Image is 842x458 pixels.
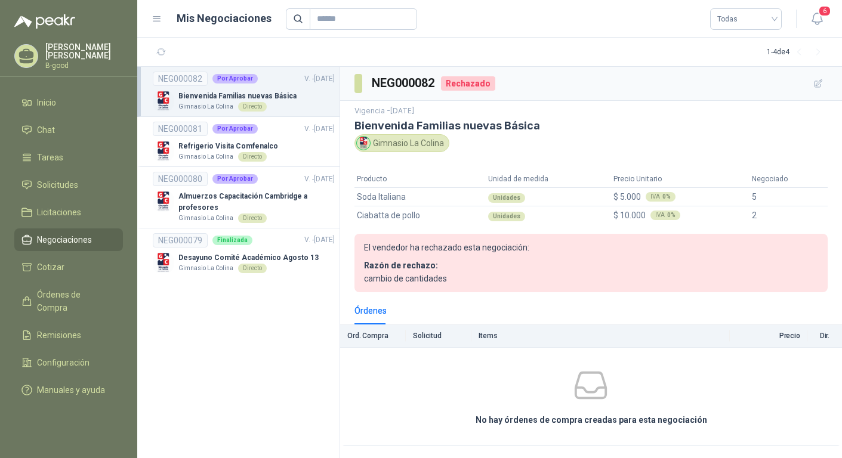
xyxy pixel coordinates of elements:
p: Gimnasio La Colina [178,102,233,112]
span: Ciabatta de pollo [357,209,420,222]
div: Gimnasio La Colina [354,134,449,152]
th: Producto [354,171,486,187]
th: Dir. [807,324,842,348]
b: Razón de rechazo: [364,261,438,270]
h3: No hay órdenes de compra creadas para esta negociación [476,413,707,426]
a: Inicio [14,91,123,114]
th: Items [471,324,730,348]
div: Por Aprobar [212,174,258,184]
div: Rechazado [441,76,495,91]
div: NEG000079 [153,233,208,247]
span: V. - [DATE] [304,175,335,183]
th: Solicitud [406,324,471,348]
td: 5 [750,187,828,206]
button: 6 [806,8,828,30]
div: El vendedor ha rechazado esta negociación: [364,241,818,259]
span: V. - [DATE] [304,75,335,83]
span: Manuales y ayuda [37,383,105,397]
p: Almuerzos Capacitación Cambridge a profesores [178,191,335,213]
a: NEG000082Por AprobarV. -[DATE] Company LogoBienvenida Familias nuevas BásicaGimnasio La ColinaDir... [153,72,335,112]
div: IVA [650,211,680,220]
a: NEG000079FinalizadaV. -[DATE] Company LogoDesayuno Comité Académico Agosto 13Gimnasio La ColinaDi... [153,233,335,273]
a: Configuración [14,351,123,374]
a: Cotizar [14,256,123,278]
a: Solicitudes [14,174,123,196]
a: NEG000080Por AprobarV. -[DATE] Company LogoAlmuerzos Capacitación Cambridge a profesoresGimnasio ... [153,172,335,223]
span: Todas [717,10,775,28]
span: Remisiones [37,329,81,342]
div: Órdenes [354,304,387,317]
div: Finalizada [212,236,252,245]
div: Unidades [488,193,525,203]
b: 0 % [662,194,671,200]
th: Precio [730,324,807,348]
img: Logo peakr [14,14,75,29]
p: Vigencia - [DATE] [354,106,828,117]
div: Directo [238,102,267,112]
div: NEG000081 [153,122,208,136]
p: Gimnasio La Colina [178,264,233,273]
span: Solicitudes [37,178,78,191]
th: Negociado [750,171,828,187]
p: Desayuno Comité Académico Agosto 13 [178,252,319,264]
span: Negociaciones [37,233,92,246]
a: Chat [14,119,123,141]
a: Remisiones [14,324,123,346]
span: V. - [DATE] [304,125,335,133]
a: Tareas [14,146,123,169]
img: Company Logo [153,141,174,162]
img: Company Logo [153,191,174,212]
p: Gimnasio La Colina [178,152,233,162]
span: Tareas [37,151,63,164]
h3: Bienvenida Familias nuevas Básica [354,119,828,132]
p: B-good [45,62,123,69]
p: [PERSON_NAME] [PERSON_NAME] [45,43,123,60]
h3: NEG000082 [372,74,436,92]
th: Precio Unitario [611,171,750,187]
span: 6 [818,5,831,17]
span: Órdenes de Compra [37,288,112,314]
a: Manuales y ayuda [14,379,123,401]
a: Negociaciones [14,228,123,251]
span: $ 5.000 [613,190,641,203]
div: Por Aprobar [212,74,258,83]
div: Unidades [488,212,525,221]
h1: Mis Negociaciones [177,10,272,27]
a: Órdenes de Compra [14,283,123,319]
div: NEG000082 [153,72,208,86]
div: IVA [646,192,676,202]
span: Chat [37,123,55,137]
div: Directo [238,152,267,162]
div: 1 - 4 de 4 [767,43,828,62]
span: Inicio [37,96,56,109]
p: Bienvenida Familias nuevas Básica [178,91,297,102]
p: cambio de cantidades [364,272,818,285]
th: Unidad de medida [486,171,611,187]
span: Cotizar [37,261,64,274]
a: NEG000081Por AprobarV. -[DATE] Company LogoRefrigerio Visita ComfenalcoGimnasio La ColinaDirecto [153,122,335,162]
img: Company Logo [153,91,174,112]
img: Company Logo [357,137,370,150]
div: Por Aprobar [212,124,258,134]
span: Configuración [37,356,90,369]
div: NEG000080 [153,172,208,186]
p: Gimnasio La Colina [178,213,233,223]
div: Directo [238,213,267,223]
div: Directo [238,264,267,273]
span: Licitaciones [37,206,81,219]
th: Ord. Compra [340,324,406,348]
p: Refrigerio Visita Comfenalco [178,141,278,152]
span: $ 10.000 [613,209,646,222]
img: Company Logo [153,252,174,273]
span: Soda Italiana [357,190,406,203]
span: V. - [DATE] [304,236,335,244]
td: 2 [750,206,828,224]
b: 0 % [667,212,676,218]
a: Licitaciones [14,201,123,224]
